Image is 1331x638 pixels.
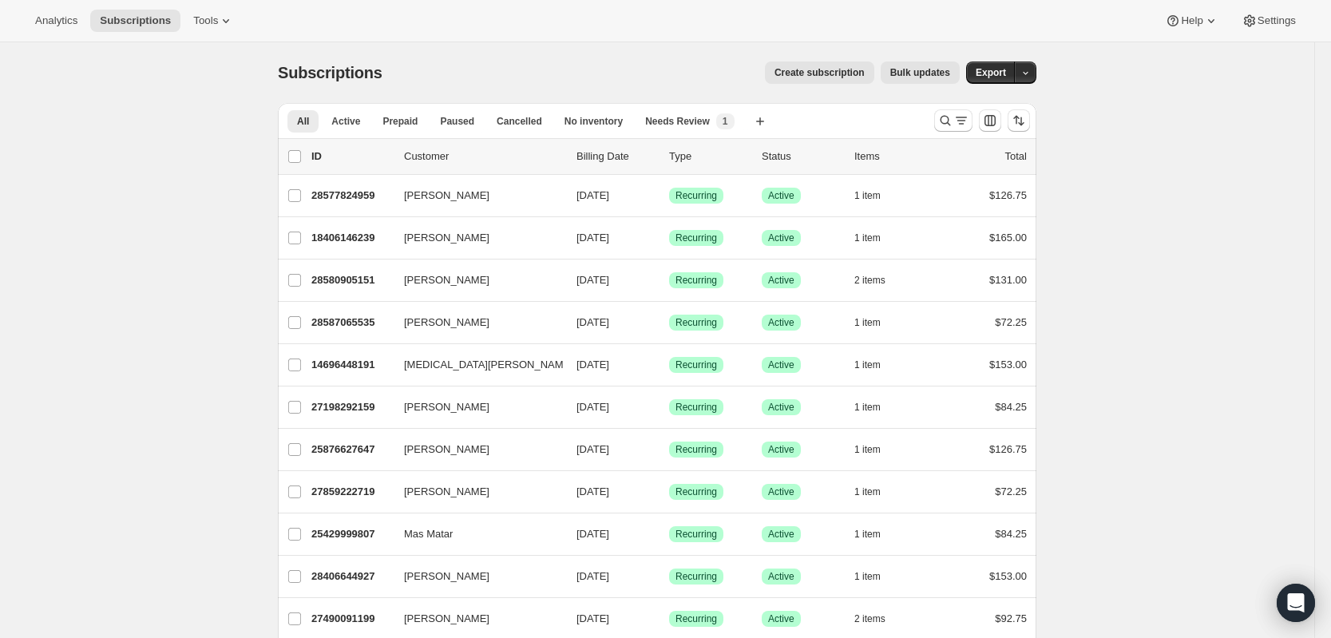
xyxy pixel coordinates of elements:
[311,399,391,415] p: 27198292159
[966,61,1016,84] button: Export
[854,570,881,583] span: 1 item
[394,394,554,420] button: [PERSON_NAME]
[854,184,898,207] button: 1 item
[854,189,881,202] span: 1 item
[576,570,609,582] span: [DATE]
[576,401,609,413] span: [DATE]
[995,612,1027,624] span: $92.75
[645,115,710,128] span: Needs Review
[854,438,898,461] button: 1 item
[311,227,1027,249] div: 18406146239[PERSON_NAME][DATE]SuccessRecurringSuccessActive1 item$165.00
[768,612,794,625] span: Active
[184,10,244,32] button: Tools
[765,61,874,84] button: Create subscription
[440,115,474,128] span: Paused
[768,401,794,414] span: Active
[311,442,391,458] p: 25876627647
[675,189,717,202] span: Recurring
[311,357,391,373] p: 14696448191
[854,396,898,418] button: 1 item
[404,484,489,500] span: [PERSON_NAME]
[311,354,1027,376] div: 14696448191[MEDICAL_DATA][PERSON_NAME][DATE]SuccessRecurringSuccessActive1 item$153.00
[854,311,898,334] button: 1 item
[976,66,1006,79] span: Export
[762,149,842,164] p: Status
[311,269,1027,291] div: 28580905151[PERSON_NAME][DATE]SuccessRecurringSuccessActive2 items$131.00
[497,115,542,128] span: Cancelled
[675,359,717,371] span: Recurring
[26,10,87,32] button: Analytics
[675,528,717,541] span: Recurring
[675,612,717,625] span: Recurring
[854,359,881,371] span: 1 item
[669,149,749,164] div: Type
[576,274,609,286] span: [DATE]
[576,443,609,455] span: [DATE]
[576,485,609,497] span: [DATE]
[675,570,717,583] span: Recurring
[90,10,180,32] button: Subscriptions
[311,311,1027,334] div: 28587065535[PERSON_NAME][DATE]SuccessRecurringSuccessActive1 item$72.25
[989,443,1027,455] span: $126.75
[311,481,1027,503] div: 27859222719[PERSON_NAME][DATE]SuccessRecurringSuccessActive1 item$72.25
[1258,14,1296,27] span: Settings
[1181,14,1202,27] span: Help
[331,115,360,128] span: Active
[768,443,794,456] span: Active
[35,14,77,27] span: Analytics
[854,565,898,588] button: 1 item
[854,227,898,249] button: 1 item
[774,66,865,79] span: Create subscription
[311,526,391,542] p: 25429999807
[311,149,391,164] p: ID
[404,188,489,204] span: [PERSON_NAME]
[404,149,564,164] p: Customer
[995,401,1027,413] span: $84.25
[576,232,609,244] span: [DATE]
[311,396,1027,418] div: 27198292159[PERSON_NAME][DATE]SuccessRecurringSuccessActive1 item$84.25
[768,528,794,541] span: Active
[675,232,717,244] span: Recurring
[311,484,391,500] p: 27859222719
[989,189,1027,201] span: $126.75
[297,115,309,128] span: All
[394,225,554,251] button: [PERSON_NAME]
[768,316,794,329] span: Active
[394,606,554,632] button: [PERSON_NAME]
[723,115,728,128] span: 1
[311,608,1027,630] div: 27490091199[PERSON_NAME][DATE]SuccessRecurringSuccessActive2 items$92.75
[404,442,489,458] span: [PERSON_NAME]
[394,521,554,547] button: Mas Matar
[675,274,717,287] span: Recurring
[1005,149,1027,164] p: Total
[854,269,903,291] button: 2 items
[989,570,1027,582] span: $153.00
[311,565,1027,588] div: 28406644927[PERSON_NAME][DATE]SuccessRecurringSuccessActive1 item$153.00
[311,315,391,331] p: 28587065535
[1232,10,1305,32] button: Settings
[404,399,489,415] span: [PERSON_NAME]
[576,189,609,201] span: [DATE]
[675,443,717,456] span: Recurring
[854,401,881,414] span: 1 item
[394,310,554,335] button: [PERSON_NAME]
[404,230,489,246] span: [PERSON_NAME]
[576,359,609,371] span: [DATE]
[1008,109,1030,132] button: Sort the results
[989,359,1027,371] span: $153.00
[675,401,717,414] span: Recurring
[100,14,171,27] span: Subscriptions
[890,66,950,79] span: Bulk updates
[747,110,773,133] button: Create new view
[404,526,453,542] span: Mas Matar
[675,485,717,498] span: Recurring
[1155,10,1228,32] button: Help
[394,352,554,378] button: [MEDICAL_DATA][PERSON_NAME]
[995,528,1027,540] span: $84.25
[989,274,1027,286] span: $131.00
[989,232,1027,244] span: $165.00
[576,149,656,164] p: Billing Date
[404,569,489,585] span: [PERSON_NAME]
[311,272,391,288] p: 28580905151
[311,184,1027,207] div: 28577824959[PERSON_NAME][DATE]SuccessRecurringSuccessActive1 item$126.75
